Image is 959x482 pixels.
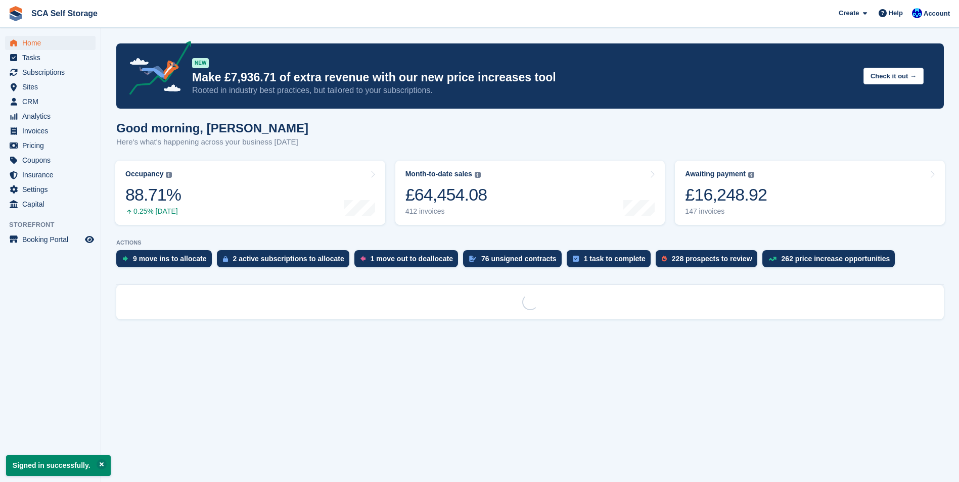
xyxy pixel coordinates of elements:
img: price_increase_opportunities-93ffe204e8149a01c8c9dc8f82e8f89637d9d84a8eef4429ea346261dce0b2c0.svg [768,257,777,261]
span: Sites [22,80,83,94]
span: Tasks [22,51,83,65]
div: 228 prospects to review [672,255,752,263]
span: Pricing [22,138,83,153]
a: Month-to-date sales £64,454.08 412 invoices [395,161,665,225]
div: NEW [192,58,209,68]
a: menu [5,80,96,94]
p: Make £7,936.71 of extra revenue with our new price increases tool [192,70,855,85]
h1: Good morning, [PERSON_NAME] [116,121,308,135]
div: 0.25% [DATE] [125,207,181,216]
a: 1 move out to deallocate [354,250,463,272]
span: Create [839,8,859,18]
span: Insurance [22,168,83,182]
a: 9 move ins to allocate [116,250,217,272]
a: SCA Self Storage [27,5,102,22]
span: Booking Portal [22,232,83,247]
span: Account [924,9,950,19]
p: ACTIONS [116,239,944,246]
img: move_outs_to_deallocate_icon-f764333ba52eb49d3ac5e1228854f67142a1ed5810a6f6cc68b1a99e826820c5.svg [360,256,366,262]
a: menu [5,138,96,153]
p: Rooted in industry best practices, but tailored to your subscriptions. [192,85,855,96]
img: stora-icon-8386f47178a22dfd0bd8f6a31ec36ba5ce8667c1dd55bd0f319d3a0aa187defe.svg [8,6,23,21]
img: price-adjustments-announcement-icon-8257ccfd72463d97f412b2fc003d46551f7dbcb40ab6d574587a9cd5c0d94... [121,41,192,99]
div: Month-to-date sales [405,170,472,178]
a: 2 active subscriptions to allocate [217,250,354,272]
a: 262 price increase opportunities [762,250,900,272]
span: Subscriptions [22,65,83,79]
div: 262 price increase opportunities [782,255,890,263]
div: Awaiting payment [685,170,746,178]
div: £16,248.92 [685,184,767,205]
span: Coupons [22,153,83,167]
span: Settings [22,182,83,197]
img: icon-info-grey-7440780725fd019a000dd9b08b2336e03edf1995a4989e88bcd33f0948082b44.svg [475,172,481,178]
span: Storefront [9,220,101,230]
span: CRM [22,94,83,109]
div: Occupancy [125,170,163,178]
img: prospect-51fa495bee0391a8d652442698ab0144808aea92771e9ea1ae160a38d050c398.svg [662,256,667,262]
span: Capital [22,197,83,211]
img: active_subscription_to_allocate_icon-d502201f5373d7db506a760aba3b589e785aa758c864c3986d89f69b8ff3... [223,256,228,262]
a: menu [5,109,96,123]
a: menu [5,36,96,50]
a: Preview store [83,233,96,246]
div: 76 unsigned contracts [481,255,557,263]
span: Help [889,8,903,18]
a: menu [5,65,96,79]
a: menu [5,51,96,65]
div: 2 active subscriptions to allocate [233,255,344,263]
p: Signed in successfully. [6,455,111,476]
div: 147 invoices [685,207,767,216]
div: 9 move ins to allocate [133,255,207,263]
span: Home [22,36,83,50]
a: Occupancy 88.71% 0.25% [DATE] [115,161,385,225]
a: menu [5,182,96,197]
img: Kelly Neesham [912,8,922,18]
div: 1 move out to deallocate [371,255,453,263]
span: Invoices [22,124,83,138]
a: menu [5,124,96,138]
div: 412 invoices [405,207,487,216]
div: £64,454.08 [405,184,487,205]
a: menu [5,168,96,182]
img: task-75834270c22a3079a89374b754ae025e5fb1db73e45f91037f5363f120a921f8.svg [573,256,579,262]
img: icon-info-grey-7440780725fd019a000dd9b08b2336e03edf1995a4989e88bcd33f0948082b44.svg [166,172,172,178]
img: move_ins_to_allocate_icon-fdf77a2bb77ea45bf5b3d319d69a93e2d87916cf1d5bf7949dd705db3b84f3ca.svg [122,256,128,262]
p: Here's what's happening across your business [DATE] [116,136,308,148]
a: menu [5,232,96,247]
div: 88.71% [125,184,181,205]
div: 1 task to complete [584,255,646,263]
a: 76 unsigned contracts [463,250,567,272]
img: icon-info-grey-7440780725fd019a000dd9b08b2336e03edf1995a4989e88bcd33f0948082b44.svg [748,172,754,178]
a: menu [5,197,96,211]
button: Check it out → [863,68,924,84]
a: menu [5,94,96,109]
span: Analytics [22,109,83,123]
a: 1 task to complete [567,250,656,272]
a: menu [5,153,96,167]
a: 228 prospects to review [656,250,762,272]
img: contract_signature_icon-13c848040528278c33f63329250d36e43548de30e8caae1d1a13099fd9432cc5.svg [469,256,476,262]
a: Awaiting payment £16,248.92 147 invoices [675,161,945,225]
